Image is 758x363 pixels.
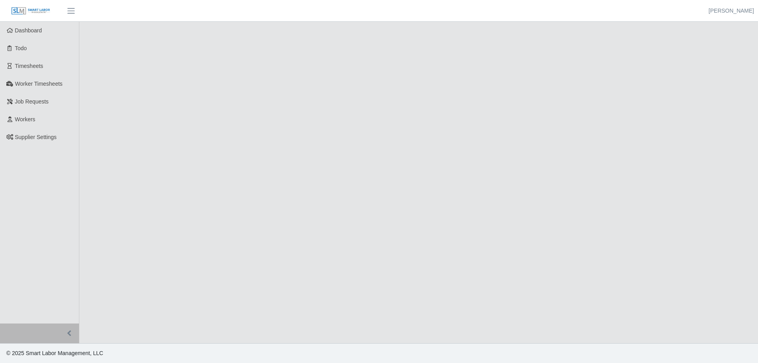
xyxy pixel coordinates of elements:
[15,134,57,140] span: Supplier Settings
[15,63,43,69] span: Timesheets
[15,81,62,87] span: Worker Timesheets
[15,45,27,51] span: Todo
[11,7,51,15] img: SLM Logo
[709,7,754,15] a: [PERSON_NAME]
[15,116,36,122] span: Workers
[15,27,42,34] span: Dashboard
[6,350,103,356] span: © 2025 Smart Labor Management, LLC
[15,98,49,105] span: Job Requests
